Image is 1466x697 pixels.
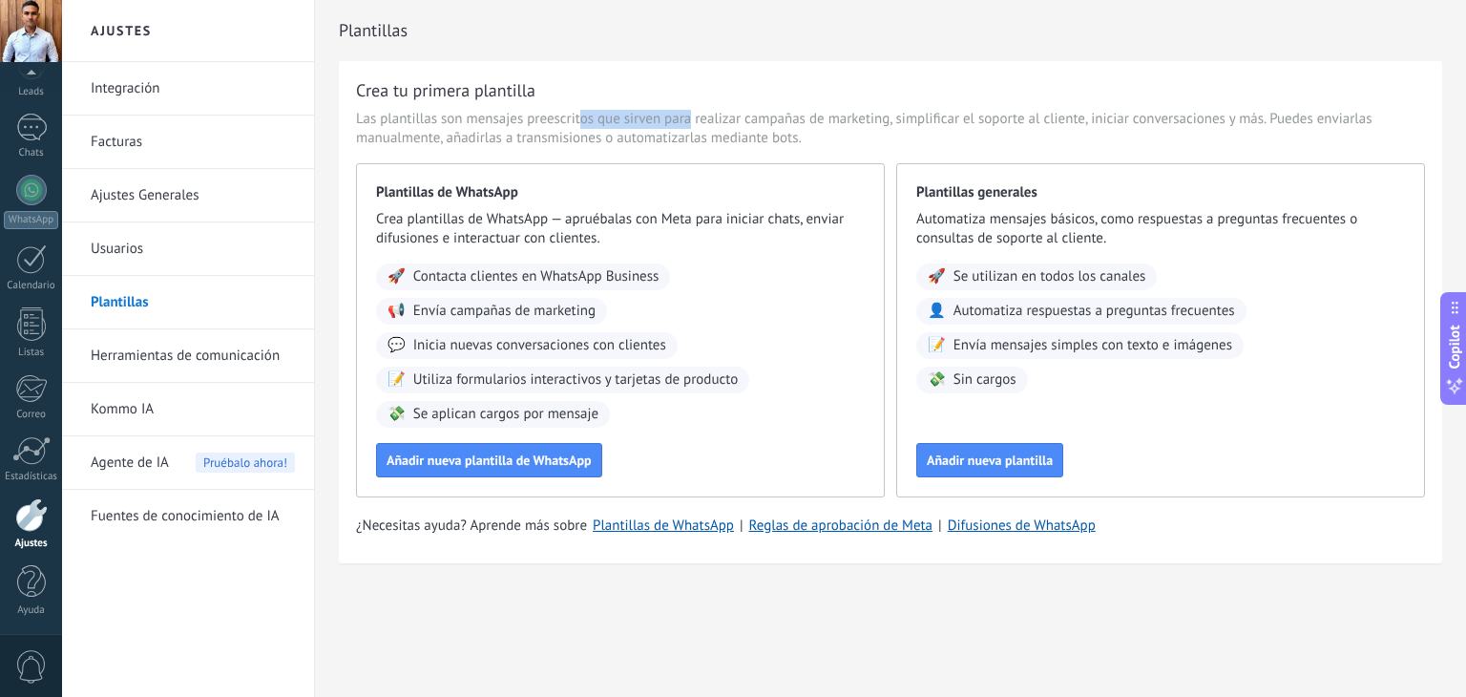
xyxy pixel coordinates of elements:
span: Agente de IA [91,436,169,490]
span: Añadir nueva plantilla [927,454,1053,467]
li: Herramientas de comunicación [62,329,314,383]
span: 📢 [387,302,406,321]
span: Envía mensajes simples con texto e imágenes [953,336,1232,355]
span: Se aplican cargos por mensaje [413,405,598,424]
span: ¿Necesitas ayuda? Aprende más sobre [356,517,587,536]
span: Copilot [1445,326,1464,370]
span: Plantillas generales [916,183,1405,202]
span: Plantillas de WhatsApp [376,183,865,202]
a: Fuentes de conocimiento de IA [91,490,295,543]
div: Leads [4,86,59,98]
li: Fuentes de conocimiento de IA [62,490,314,542]
span: 🚀 [928,267,946,286]
span: Inicia nuevas conversaciones con clientes [413,336,666,355]
a: Integración [91,62,295,116]
li: Integración [62,62,314,116]
li: Kommo IA [62,383,314,436]
div: WhatsApp [4,211,58,229]
li: Agente de IA [62,436,314,490]
h3: Crea tu primera plantilla [356,78,535,102]
span: Envía campañas de marketing [413,302,596,321]
li: Ajustes Generales [62,169,314,222]
a: Plantillas [91,276,295,329]
li: Plantillas [62,276,314,329]
li: Usuarios [62,222,314,276]
span: Automatiza mensajes básicos, como respuestas a preguntas frecuentes o consultas de soporte al cli... [916,210,1405,248]
span: 💬 [387,336,406,355]
span: 🚀 [387,267,406,286]
a: Facturas [91,116,295,169]
span: 📝 [928,336,946,355]
span: 👤 [928,302,946,321]
h2: Plantillas [339,11,1428,50]
div: Calendario [4,280,59,292]
a: Herramientas de comunicación [91,329,295,383]
span: Se utilizan en todos los canales [953,267,1146,286]
a: Plantillas de WhatsApp [593,517,734,535]
span: Automatiza respuestas a preguntas frecuentes [953,302,1235,321]
a: Usuarios [91,222,295,276]
span: 📝 [387,370,406,390]
div: Ajustes [4,538,59,550]
span: Crea plantillas de WhatsApp — apruébalas con Meta para iniciar chats, enviar difusiones e interac... [376,210,865,248]
span: 💸 [928,370,946,390]
div: | | [356,517,1425,536]
button: Añadir nueva plantilla de WhatsApp [376,443,602,477]
li: Facturas [62,116,314,169]
a: Agente de IAPruébalo ahora! [91,436,295,490]
span: Las plantillas son mensajes preescritos que sirven para realizar campañas de marketing, simplific... [356,110,1425,148]
span: Sin cargos [953,370,1016,390]
button: Añadir nueva plantilla [916,443,1063,477]
div: Chats [4,147,59,159]
span: Contacta clientes en WhatsApp Business [413,267,660,286]
div: Listas [4,347,59,359]
a: Difusiones de WhatsApp [948,517,1096,535]
span: 💸 [387,405,406,424]
span: Utiliza formularios interactivos y tarjetas de producto [413,370,739,390]
div: Ayuda [4,604,59,617]
span: Añadir nueva plantilla de WhatsApp [387,454,592,467]
a: Ajustes Generales [91,169,295,222]
div: Estadísticas [4,471,59,483]
div: Correo [4,409,59,421]
a: Reglas de aprobación de Meta [749,517,933,535]
a: Kommo IA [91,383,295,436]
span: Pruébalo ahora! [196,453,295,473]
